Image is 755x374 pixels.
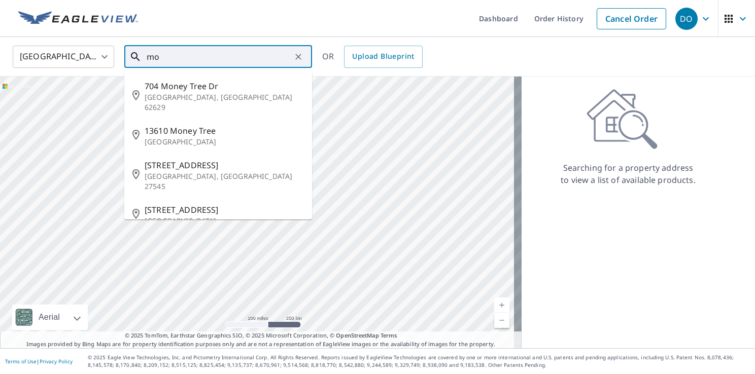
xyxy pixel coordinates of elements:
button: Clear [291,50,305,64]
span: Upload Blueprint [352,50,414,63]
div: Aerial [36,305,63,330]
span: 13610 Money Tree [145,125,304,137]
a: OpenStreetMap [336,331,379,339]
input: Search by address or latitude-longitude [147,43,291,71]
span: © 2025 TomTom, Earthstar Geographics SIO, © 2025 Microsoft Corporation, © [125,331,397,340]
div: OR [322,46,423,68]
div: DO [675,8,698,30]
a: Terms [381,331,397,339]
img: EV Logo [18,11,138,26]
a: Current Level 5, Zoom Out [494,313,509,328]
p: [GEOGRAPHIC_DATA] [145,137,304,147]
p: [GEOGRAPHIC_DATA], [GEOGRAPHIC_DATA] 62629 [145,92,304,113]
p: [GEOGRAPHIC_DATA], [GEOGRAPHIC_DATA] 27545 [145,171,304,192]
a: Privacy Policy [40,358,73,365]
span: [STREET_ADDRESS] [145,204,304,216]
p: [GEOGRAPHIC_DATA] [145,216,304,226]
p: Searching for a property address to view a list of available products. [560,162,696,186]
span: 704 Money Tree Dr [145,80,304,92]
p: © 2025 Eagle View Technologies, Inc. and Pictometry International Corp. All Rights Reserved. Repo... [88,354,750,369]
div: [GEOGRAPHIC_DATA] [13,43,114,71]
a: Terms of Use [5,358,37,365]
a: Current Level 5, Zoom In [494,297,509,313]
a: Cancel Order [597,8,666,29]
span: [STREET_ADDRESS] [145,159,304,171]
div: Aerial [12,305,88,330]
a: Upload Blueprint [344,46,422,68]
p: | [5,358,73,364]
